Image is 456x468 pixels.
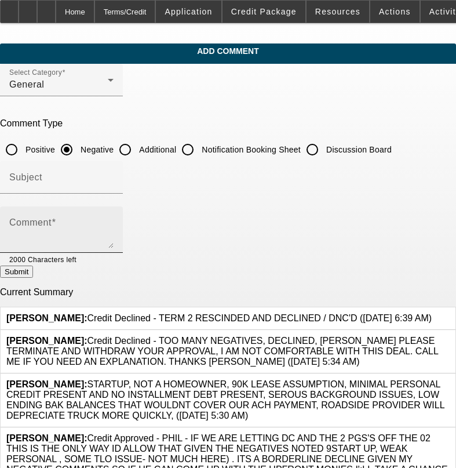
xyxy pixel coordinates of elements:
[6,336,438,367] span: Credit Declined - TOO MANY NEGATIVES, DECLINED, [PERSON_NAME] PLEASE TERMINATE AND WITHDRAW YOUR ...
[315,7,360,16] span: Resources
[6,313,432,323] span: Credit Declined - TERM 2 RESCINDED AND DECLINED / DNC'D ([DATE] 6:39 AM)
[6,379,444,420] span: STARTUP, NOT A HOMEOWNER, 90K LEASE ASSUMPTION, MINIMAL PERSONAL CREDIT PRESENT AND NO INSTALLMEN...
[9,69,62,77] mat-label: Select Category
[6,336,87,346] b: [PERSON_NAME]:
[6,313,87,323] b: [PERSON_NAME]:
[137,144,176,155] label: Additional
[6,379,87,389] b: [PERSON_NAME]:
[9,79,44,89] span: General
[231,7,297,16] span: Credit Package
[199,144,301,155] label: Notification Booking Sheet
[23,144,55,155] label: Positive
[324,144,392,155] label: Discussion Board
[370,1,419,23] button: Actions
[9,253,76,266] mat-hint: 2000 Characters left
[222,1,305,23] button: Credit Package
[9,46,447,56] span: Add Comment
[379,7,411,16] span: Actions
[156,1,221,23] button: Application
[165,7,212,16] span: Application
[78,144,114,155] label: Negative
[6,433,87,443] b: [PERSON_NAME]:
[307,1,369,23] button: Resources
[9,172,42,182] mat-label: Subject
[9,217,52,227] mat-label: Comment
